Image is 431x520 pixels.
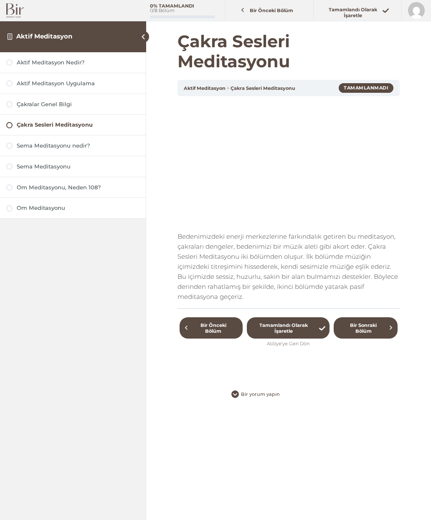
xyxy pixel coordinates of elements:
[17,204,139,212] div: Om Meditasyonu
[245,8,298,13] span: Bir Önceki Bölüm
[322,2,393,23] input: Tamamlandı Olarak İşaretle
[247,339,330,349] a: Atölye'ye Geri Dön
[6,142,139,150] a: Sema Meditasyonu nedir?
[6,79,139,87] a: Aktif Meditasyon Uygulama
[6,163,139,171] a: Sema Meditasyonu
[6,121,139,129] a: Çakra Sesleri Meditasyonu
[239,391,285,397] span: Bir yorum yapın
[17,121,139,129] div: Çakra Sesleri Meditasyonu
[17,100,139,108] div: Çakralar Genel Bilgi
[228,3,311,18] a: Bir Önceki Bölüm
[6,184,139,191] a: Om Meditasyonu, Neden 108?
[17,184,139,191] div: Om Meditasyonu, Neden 108?
[188,322,238,334] span: Bir Önceki Bölüm
[150,8,175,13] div: 0/8 Bölüm
[180,317,243,339] a: Bir Önceki Bölüm
[177,31,400,71] h1: Çakra Sesleri Meditasyonu
[17,59,139,66] div: Aktif Meditasyon Nedir?
[6,204,139,212] a: Om Meditasyonu
[334,317,398,339] a: Bir Sonraki Bölüm
[6,59,139,66] a: Aktif Meditasyon Nedir?
[177,232,400,302] p: Bedenimizdeki enerji merkezlerine farkındalık getiren bu meditasyon, çakraları dengeler, bedenimi...
[17,142,139,150] div: Sema Meditasyonu nedir?
[17,163,139,171] div: Sema Meditasyonu
[17,79,139,87] div: Aktif Meditasyon Uygulama
[6,3,24,18] img: Bir Logo
[184,85,226,91] a: Aktif Meditasyon
[6,100,139,108] a: Çakralar Genel Bilgi
[150,4,194,8] div: 0% Tamamlandı
[231,85,295,91] a: Çakra Sesleri Meditasyonu
[338,322,389,334] span: Bir Sonraki Bölüm
[247,317,330,339] input: Tamamlandı Olarak İşaretle
[339,83,393,92] div: Tamamlanmadı
[16,32,72,40] a: Aktif Meditasyon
